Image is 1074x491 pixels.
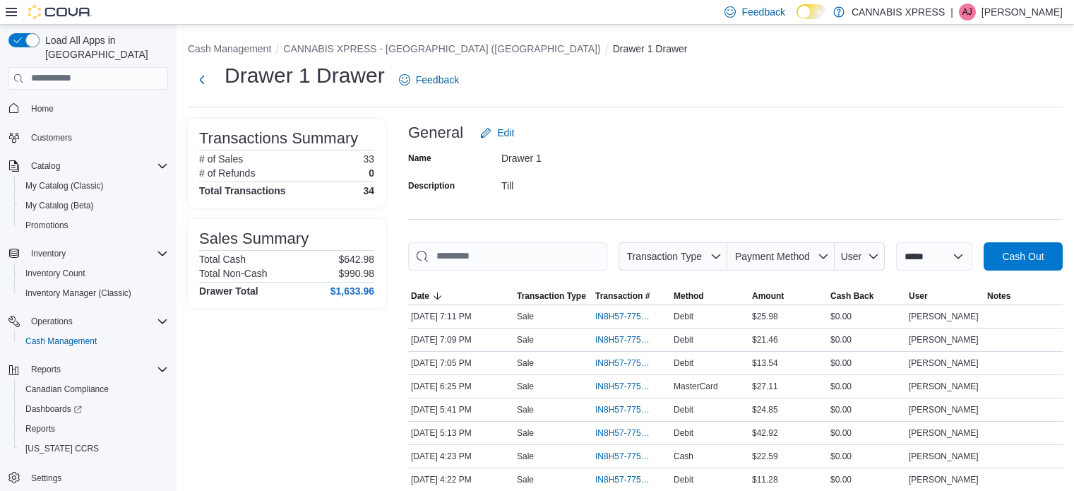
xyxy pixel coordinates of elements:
button: Operations [25,313,78,330]
span: Customers [31,132,72,143]
span: My Catalog (Beta) [20,197,168,214]
h3: General [408,124,463,141]
span: Home [31,103,54,114]
button: CANNABIS XPRESS - [GEOGRAPHIC_DATA] ([GEOGRAPHIC_DATA]) [283,43,600,54]
span: IN8H57-775095 [595,427,654,439]
button: IN8H57-775006 [595,471,668,488]
h6: # of Sales [199,153,243,165]
span: [PERSON_NAME] [909,334,979,345]
span: Debit [674,357,693,369]
span: Settings [25,468,168,486]
button: IN8H57-775250 [595,331,668,348]
button: User [906,288,984,304]
span: IN8H57-775254 [595,311,654,322]
p: Sale [517,474,534,485]
span: Inventory [31,248,66,259]
button: Payment Method [727,242,835,271]
div: [DATE] 4:22 PM [408,471,514,488]
button: Reports [25,361,66,378]
div: [DATE] 7:09 PM [408,331,514,348]
div: $0.00 [828,308,906,325]
a: Inventory Count [20,265,91,282]
span: Feedback [741,5,784,19]
div: $0.00 [828,331,906,348]
span: Inventory Count [20,265,168,282]
div: Drawer 1 [501,147,691,164]
button: Catalog [25,158,66,174]
button: IN8H57-775009 [595,448,668,465]
h6: # of Refunds [199,167,255,179]
button: Operations [3,312,174,331]
span: Amount [752,290,784,302]
span: $25.98 [752,311,778,322]
span: Customers [25,129,168,146]
div: Anthony John [959,4,976,20]
button: IN8H57-775245 [595,355,668,372]
a: My Catalog (Classic) [20,177,109,194]
button: Date [408,288,514,304]
span: My Catalog (Classic) [25,180,104,191]
h4: 34 [363,185,374,196]
span: Inventory [25,245,168,262]
label: Name [408,153,431,164]
h6: Total Cash [199,254,246,265]
a: Feedback [393,66,465,94]
span: [PERSON_NAME] [909,357,979,369]
span: Inventory Manager (Classic) [20,285,168,302]
p: Sale [517,334,534,345]
span: [PERSON_NAME] [909,451,979,462]
span: Cash Back [830,290,873,302]
span: Home [25,100,168,117]
button: Canadian Compliance [14,379,174,399]
div: Till [501,174,691,191]
div: [DATE] 6:25 PM [408,378,514,395]
p: Sale [517,381,534,392]
button: Inventory [3,244,174,264]
span: Inventory Count [25,268,85,279]
span: $27.11 [752,381,778,392]
p: Sale [517,404,534,415]
span: Promotions [25,220,68,231]
span: Feedback [416,73,459,87]
span: IN8H57-775126 [595,404,654,415]
p: | [950,4,953,20]
span: Promotions [20,217,168,234]
div: [DATE] 4:23 PM [408,448,514,465]
button: IN8H57-775254 [595,308,668,325]
button: My Catalog (Beta) [14,196,174,215]
button: Method [671,288,749,304]
h6: Total Non-Cash [199,268,268,279]
button: Edit [475,119,520,147]
span: MasterCard [674,381,718,392]
p: Sale [517,451,534,462]
input: This is a search bar. As you type, the results lower in the page will automatically filter. [408,242,607,271]
span: Cash Out [1002,249,1044,264]
button: Drawer 1 Drawer [613,43,688,54]
label: Description [408,180,455,191]
p: CANNABIS XPRESS [852,4,945,20]
button: Promotions [14,215,174,235]
div: [DATE] 5:13 PM [408,425,514,442]
a: My Catalog (Beta) [20,197,100,214]
button: Home [3,98,174,119]
span: [PERSON_NAME] [909,311,979,322]
a: Home [25,100,59,117]
p: Sale [517,357,534,369]
span: [US_STATE] CCRS [25,443,99,454]
div: $0.00 [828,355,906,372]
a: Dashboards [20,401,88,418]
p: 33 [363,153,374,165]
button: Transaction Type [514,288,592,304]
span: Dark Mode [796,19,797,20]
span: Transaction Type [626,251,702,262]
a: Settings [25,470,67,487]
span: Washington CCRS [20,440,168,457]
div: [DATE] 5:41 PM [408,401,514,418]
a: Cash Management [20,333,102,350]
h4: Drawer Total [199,285,258,297]
h4: Total Transactions [199,185,286,196]
a: Dashboards [14,399,174,419]
span: Method [674,290,704,302]
div: [DATE] 7:05 PM [408,355,514,372]
a: Canadian Compliance [20,381,114,398]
